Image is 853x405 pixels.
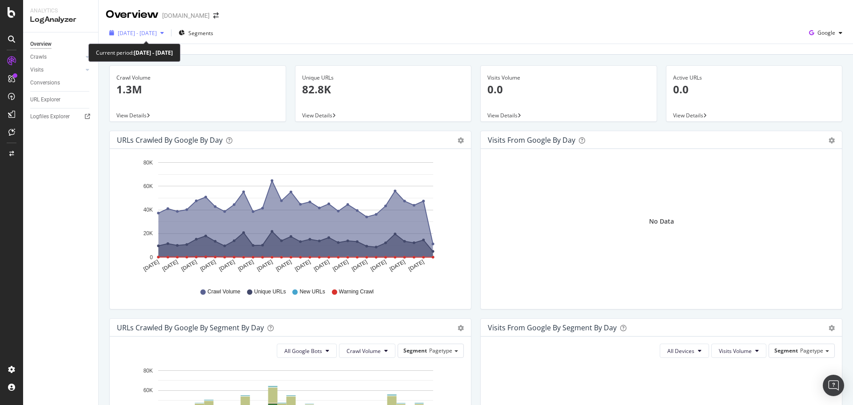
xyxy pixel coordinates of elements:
[30,65,44,75] div: Visits
[339,288,374,296] span: Warning Crawl
[458,325,464,331] div: gear
[711,344,766,358] button: Visits Volume
[30,95,92,104] a: URL Explorer
[143,183,153,189] text: 60K
[313,259,331,273] text: [DATE]
[774,347,798,354] span: Segment
[30,15,91,25] div: LogAnalyzer
[302,82,465,97] p: 82.8K
[143,160,153,166] text: 80K
[673,74,836,82] div: Active URLs
[829,137,835,144] div: gear
[180,259,198,273] text: [DATE]
[30,40,52,49] div: Overview
[150,254,153,261] text: 0
[213,12,219,19] div: arrow-right-arrow-left
[339,344,395,358] button: Crawl Volume
[649,217,674,226] div: No Data
[829,325,835,331] div: gear
[106,26,167,40] button: [DATE] - [DATE]
[30,65,83,75] a: Visits
[284,347,322,355] span: All Google Bots
[116,74,279,82] div: Crawl Volume
[429,347,452,354] span: Pagetype
[30,40,92,49] a: Overview
[30,7,91,15] div: Analytics
[142,259,160,273] text: [DATE]
[487,112,518,119] span: View Details
[351,259,368,273] text: [DATE]
[30,52,47,62] div: Crawls
[823,375,844,396] div: Open Intercom Messenger
[302,74,465,82] div: Unique URLs
[96,48,173,58] div: Current period:
[256,259,274,273] text: [DATE]
[30,52,83,62] a: Crawls
[403,347,427,354] span: Segment
[370,259,387,273] text: [DATE]
[218,259,236,273] text: [DATE]
[275,259,293,273] text: [DATE]
[117,136,223,144] div: URLs Crawled by Google by day
[488,136,575,144] div: Visits from Google by day
[116,112,147,119] span: View Details
[332,259,350,273] text: [DATE]
[800,347,823,354] span: Pagetype
[254,288,286,296] span: Unique URLs
[237,259,255,273] text: [DATE]
[487,82,650,97] p: 0.0
[30,112,70,121] div: Logfiles Explorer
[106,7,159,22] div: Overview
[277,344,337,358] button: All Google Bots
[488,323,617,332] div: Visits from Google By Segment By Day
[134,49,173,56] b: [DATE] - [DATE]
[143,231,153,237] text: 20K
[118,29,157,37] span: [DATE] - [DATE]
[347,347,381,355] span: Crawl Volume
[299,288,325,296] span: New URLs
[407,259,425,273] text: [DATE]
[199,259,217,273] text: [DATE]
[30,78,92,88] a: Conversions
[143,207,153,213] text: 40K
[30,112,92,121] a: Logfiles Explorer
[673,112,703,119] span: View Details
[30,78,60,88] div: Conversions
[719,347,752,355] span: Visits Volume
[294,259,311,273] text: [DATE]
[117,323,264,332] div: URLs Crawled by Google By Segment By Day
[302,112,332,119] span: View Details
[162,11,210,20] div: [DOMAIN_NAME]
[458,137,464,144] div: gear
[660,344,709,358] button: All Devices
[673,82,836,97] p: 0.0
[116,82,279,97] p: 1.3M
[388,259,406,273] text: [DATE]
[188,29,213,37] span: Segments
[175,26,217,40] button: Segments
[487,74,650,82] div: Visits Volume
[143,387,153,393] text: 60K
[817,29,835,36] span: Google
[143,368,153,374] text: 80K
[207,288,240,296] span: Crawl Volume
[667,347,694,355] span: All Devices
[805,26,846,40] button: Google
[117,156,461,280] svg: A chart.
[30,95,60,104] div: URL Explorer
[161,259,179,273] text: [DATE]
